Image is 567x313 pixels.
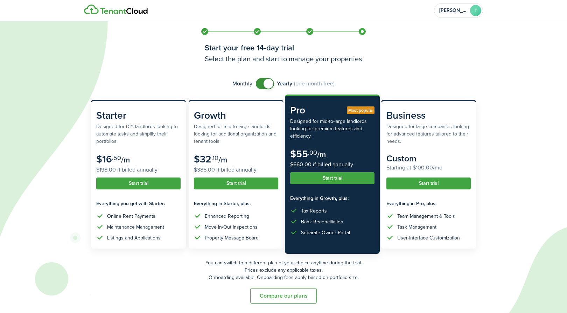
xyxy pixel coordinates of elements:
[470,5,481,16] avatar-text: T
[434,3,483,18] button: Open menu
[397,223,436,231] div: Task Management
[317,149,326,160] subscription-pricing-card-price-period: /m
[386,164,471,172] subscription-pricing-card-price-annual: Starting at $100.00/mo
[290,118,374,140] subscription-pricing-card-description: Designed for mid-to-large landlords looking for premium features and efficiency.
[194,200,278,207] subscription-pricing-card-features-title: Everything in Starter, plus:
[84,5,148,14] img: Logo
[386,108,471,123] subscription-pricing-card-title: Business
[290,103,374,118] subscription-pricing-card-title: Pro
[96,166,181,174] subscription-pricing-card-price-annual: $198.00 if billed annually
[205,234,259,242] div: Property Message Board
[218,154,227,166] subscription-pricing-card-price-period: /m
[107,234,161,242] div: Listings and Applications
[397,213,455,220] div: Team Management & Tools
[194,178,278,189] button: Start trial
[96,123,181,145] subscription-pricing-card-description: Designed for DIY landlords looking to automate tasks and simplify their portfolios.
[194,152,211,166] subscription-pricing-card-price-amount: $32
[96,108,181,123] subscription-pricing-card-title: Starter
[205,213,249,220] div: Enhanced Reporting
[205,54,362,64] h3: Select the plan and start to manage your properties
[290,172,374,184] button: Start trial
[250,288,317,304] button: Compare our plans
[290,160,374,169] subscription-pricing-card-price-annual: $660.00 if billed annually
[386,200,471,207] subscription-pricing-card-features-title: Everything in Pro, plus:
[232,79,252,88] span: Monthly
[439,8,467,13] span: Tamica
[301,207,327,215] div: Tax Reports
[290,147,308,161] subscription-pricing-card-price-amount: $55
[386,123,471,145] subscription-pricing-card-description: Designed for large companies looking for advanced features tailored to their needs.
[308,148,317,157] subscription-pricing-card-price-cents: .00
[112,153,121,162] subscription-pricing-card-price-cents: .50
[301,229,350,236] div: Separate Owner Portal
[348,107,373,113] span: Most popular
[301,218,343,225] div: Bank Reconciliation
[211,153,218,162] subscription-pricing-card-price-cents: .10
[107,213,155,220] div: Online Rent Payments
[386,152,416,165] subscription-pricing-card-price-amount: Custom
[96,178,181,189] button: Start trial
[121,154,130,166] subscription-pricing-card-price-period: /m
[205,223,258,231] div: Move In/Out Inspections
[397,234,460,242] div: User-Interface Customization
[290,195,374,202] subscription-pricing-card-features-title: Everything in Growth, plus:
[205,42,362,54] h1: Start your free 14-day trial
[194,166,278,174] subscription-pricing-card-price-annual: $385.00 if billed annually
[386,178,471,189] button: Start trial
[107,223,164,231] div: Maintenance Management
[91,259,476,281] p: You can switch to a different plan of your choice anytime during the trial. Prices exclude any ap...
[194,123,278,145] subscription-pricing-card-description: Designed for mid-to-large landlords looking for additional organization and tenant tools.
[96,200,181,207] subscription-pricing-card-features-title: Everything you get with Starter:
[96,152,112,166] subscription-pricing-card-price-amount: $16
[194,108,278,123] subscription-pricing-card-title: Growth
